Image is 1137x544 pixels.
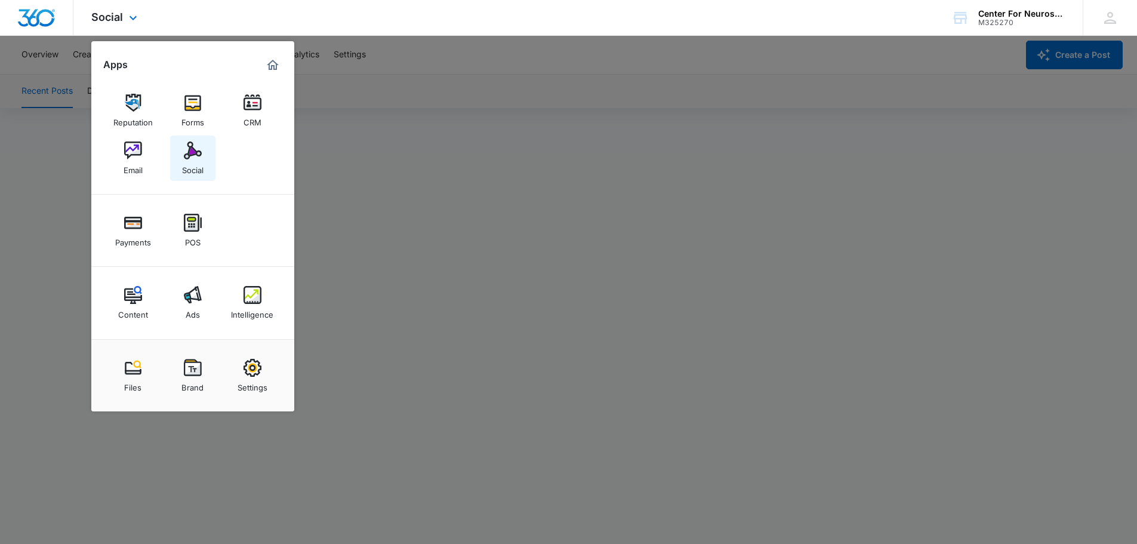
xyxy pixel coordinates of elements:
[170,136,215,181] a: Social
[170,88,215,133] a: Forms
[110,280,156,325] a: Content
[103,59,128,70] h2: Apps
[124,377,141,392] div: Files
[170,353,215,398] a: Brand
[263,56,282,75] a: Marketing 360® Dashboard
[91,11,123,23] span: Social
[238,377,267,392] div: Settings
[186,304,200,319] div: Ads
[978,19,1065,27] div: account id
[230,280,275,325] a: Intelligence
[110,208,156,253] a: Payments
[118,304,148,319] div: Content
[110,88,156,133] a: Reputation
[244,112,261,127] div: CRM
[110,136,156,181] a: Email
[230,88,275,133] a: CRM
[185,232,201,247] div: POS
[230,353,275,398] a: Settings
[181,112,204,127] div: Forms
[978,9,1065,19] div: account name
[170,208,215,253] a: POS
[231,304,273,319] div: Intelligence
[170,280,215,325] a: Ads
[110,353,156,398] a: Files
[182,159,204,175] div: Social
[113,112,153,127] div: Reputation
[181,377,204,392] div: Brand
[115,232,151,247] div: Payments
[124,159,143,175] div: Email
